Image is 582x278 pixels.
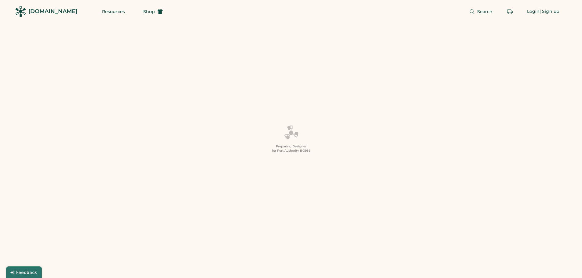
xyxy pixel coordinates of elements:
img: Platens-Black-Loader-Spin-rich%20black.webp [284,125,298,140]
button: Resources [95,5,132,18]
button: Search [462,5,500,18]
button: Retrieve an order [504,5,516,18]
div: Preparing Designer for Port Authority BG936 [272,144,310,153]
img: Rendered Logo - Screens [15,6,26,17]
button: Shop [136,5,170,18]
div: [DOMAIN_NAME] [28,8,77,15]
div: Login [527,9,540,15]
span: Shop [143,9,155,14]
span: Search [477,9,493,14]
div: | Sign up [540,9,559,15]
